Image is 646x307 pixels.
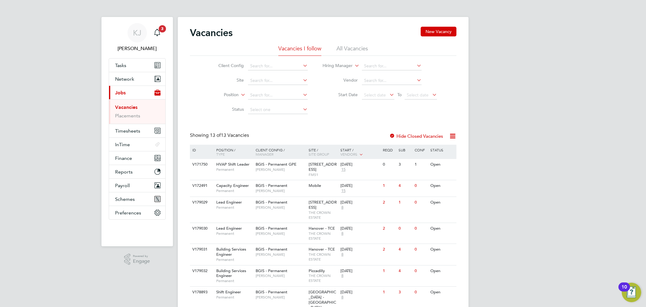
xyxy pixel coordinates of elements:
[340,295,344,300] span: 8
[109,86,165,99] button: Jobs
[109,226,166,235] a: Go to home page
[133,259,150,264] span: Engage
[256,295,306,300] span: [PERSON_NAME]
[429,287,455,298] div: Open
[381,244,397,255] div: 2
[362,62,422,70] input: Search for...
[115,169,133,175] span: Reports
[256,188,306,193] span: [PERSON_NAME]
[115,142,130,147] span: InTime
[109,151,165,165] button: Finance
[381,287,397,298] div: 1
[396,91,403,99] span: To
[216,268,246,278] span: Building Services Engineer
[309,162,337,172] span: [STREET_ADDRESS]
[210,132,249,138] span: 13 Vacancies
[413,265,429,277] div: 0
[340,152,357,157] span: Vendors
[413,244,429,255] div: 0
[124,254,150,265] a: Powered byEngage
[309,172,337,177] span: FMS1
[115,90,126,96] span: Jobs
[209,63,244,68] label: Client Config
[216,247,246,257] span: Building Services Engineer
[309,231,337,241] span: THE CROWN ESTATE
[397,223,413,234] div: 0
[256,152,273,157] span: Manager
[109,23,166,52] a: KJ[PERSON_NAME]
[340,231,344,236] span: 8
[340,188,346,194] span: 15
[151,23,163,42] a: 3
[216,162,250,167] span: HVAP Shift Leader
[339,145,381,160] div: Start /
[309,210,337,220] span: THE CROWN ESTATE
[340,247,380,252] div: [DATE]
[413,159,429,170] div: 1
[191,159,212,170] div: V171750
[212,145,254,159] div: Position /
[109,165,165,178] button: Reports
[210,132,221,138] span: 13 of
[216,200,242,205] span: Lead Engineer
[429,244,455,255] div: Open
[216,205,253,210] span: Permanent
[109,206,165,219] button: Preferences
[256,226,287,231] span: BGIS - Permanent
[413,145,429,155] div: Conf
[191,287,212,298] div: V178893
[381,265,397,277] div: 1
[381,145,397,155] div: Reqd
[256,183,287,188] span: BGIS - Permanent
[413,287,429,298] div: 0
[216,167,253,172] span: Permanent
[309,152,329,157] span: Site Group
[340,273,344,278] span: 8
[191,197,212,208] div: V179029
[429,265,455,277] div: Open
[256,167,306,172] span: [PERSON_NAME]
[256,273,306,278] span: [PERSON_NAME]
[309,268,325,273] span: Piccadilly
[115,104,137,110] a: Vacancies
[340,183,380,188] div: [DATE]
[190,27,233,39] h2: Vacancies
[256,252,306,257] span: [PERSON_NAME]
[109,99,165,124] div: Jobs
[191,180,212,191] div: V172491
[340,226,380,231] div: [DATE]
[216,257,253,262] span: Permanent
[216,226,242,231] span: Lead Engineer
[397,145,413,155] div: Sub
[109,72,165,86] button: Network
[216,188,253,193] span: Permanent
[191,145,212,155] div: ID
[340,167,346,172] span: 15
[309,226,335,231] span: Hanover - TCE
[115,183,130,188] span: Payroll
[340,200,380,205] div: [DATE]
[309,273,337,283] span: THE CROWN ESTATE
[191,265,212,277] div: V179032
[204,92,239,98] label: Position
[109,124,165,137] button: Timesheets
[429,145,455,155] div: Status
[309,183,321,188] span: Mobile
[209,106,244,112] label: Status
[362,76,422,85] input: Search for...
[381,223,397,234] div: 2
[256,200,287,205] span: BGIS - Permanent
[397,180,413,191] div: 4
[248,62,308,70] input: Search for...
[109,179,165,192] button: Payroll
[413,180,429,191] div: 0
[133,254,150,259] span: Powered by
[622,283,641,302] button: Open Resource Center, 10 new notifications
[397,197,413,208] div: 1
[307,145,339,159] div: Site /
[115,128,140,134] span: Timesheets
[429,197,455,208] div: Open
[109,192,165,206] button: Schemes
[397,244,413,255] div: 4
[397,287,413,298] div: 3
